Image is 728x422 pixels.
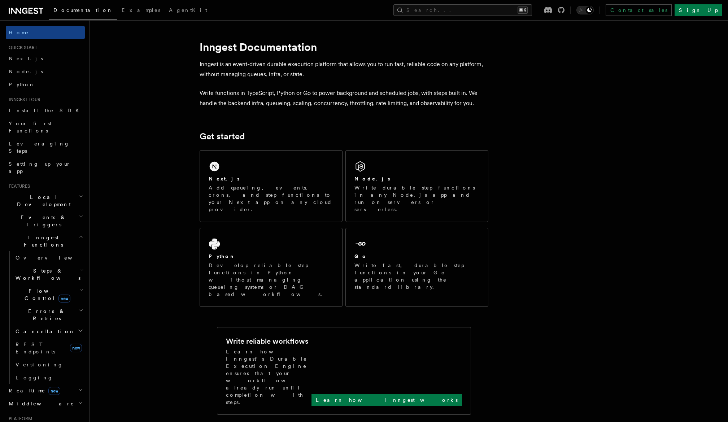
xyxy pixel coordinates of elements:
a: Your first Functions [6,117,85,137]
a: Examples [117,2,165,19]
span: Setting up your app [9,161,71,174]
p: Learn how Inngest's Durable Execution Engine ensures that your workflow already run until complet... [226,348,311,406]
span: Platform [6,416,32,422]
a: REST Endpointsnew [13,338,85,358]
a: Overview [13,251,85,264]
span: AgentKit [169,7,207,13]
a: Next.jsAdd queueing, events, crons, and step functions to your Next app on any cloud provider. [200,150,343,222]
a: Setting up your app [6,157,85,178]
a: Sign Up [675,4,722,16]
span: Local Development [6,193,79,208]
div: Inngest Functions [6,251,85,384]
a: PythonDevelop reliable step functions in Python without managing queueing systems or DAG based wo... [200,228,343,307]
a: Install the SDK [6,104,85,117]
a: Home [6,26,85,39]
a: Get started [200,131,245,142]
span: Realtime [6,387,60,394]
span: Inngest Functions [6,234,78,248]
span: Documentation [53,7,113,13]
p: Write functions in TypeScript, Python or Go to power background and scheduled jobs, with steps bu... [200,88,488,108]
a: Contact sales [606,4,672,16]
span: Overview [16,255,90,261]
button: Events & Triggers [6,211,85,231]
p: Learn how Inngest works [316,396,458,404]
a: Versioning [13,358,85,371]
a: Node.jsWrite durable step functions in any Node.js app and run on servers or serverless. [345,150,488,222]
span: Flow Control [13,287,79,302]
span: Python [9,82,35,87]
h2: Node.js [354,175,390,182]
p: Develop reliable step functions in Python without managing queueing systems or DAG based workflows. [209,262,334,298]
a: Node.js [6,65,85,78]
button: Middleware [6,397,85,410]
span: Logging [16,375,53,380]
span: Install the SDK [9,108,83,113]
p: Add queueing, events, crons, and step functions to your Next app on any cloud provider. [209,184,334,213]
span: REST Endpoints [16,341,55,354]
p: Inngest is an event-driven durable execution platform that allows you to run fast, reliable code ... [200,59,488,79]
span: Your first Functions [9,121,52,134]
span: Next.js [9,56,43,61]
span: Examples [122,7,160,13]
span: Cancellation [13,328,75,335]
a: Documentation [49,2,117,20]
span: Home [9,29,29,36]
a: Next.js [6,52,85,65]
span: Events & Triggers [6,214,79,228]
h1: Inngest Documentation [200,40,488,53]
button: Cancellation [13,325,85,338]
button: Errors & Retries [13,305,85,325]
a: GoWrite fast, durable step functions in your Go application using the standard library. [345,228,488,307]
span: Inngest tour [6,97,40,103]
button: Toggle dark mode [576,6,594,14]
span: Quick start [6,45,37,51]
span: new [48,387,60,395]
a: Learn how Inngest works [311,394,462,406]
span: Node.js [9,69,43,74]
span: new [70,344,82,352]
span: new [58,295,70,303]
kbd: ⌘K [518,6,528,14]
button: Local Development [6,191,85,211]
span: Versioning [16,362,63,367]
span: Errors & Retries [13,308,78,322]
p: Write durable step functions in any Node.js app and run on servers or serverless. [354,184,479,213]
h2: Write reliable workflows [226,336,308,346]
button: Realtimenew [6,384,85,397]
span: Features [6,183,30,189]
a: Logging [13,371,85,384]
span: Steps & Workflows [13,267,80,282]
a: AgentKit [165,2,212,19]
a: Leveraging Steps [6,137,85,157]
span: Middleware [6,400,74,407]
h2: Next.js [209,175,240,182]
button: Flow Controlnew [13,284,85,305]
button: Inngest Functions [6,231,85,251]
button: Steps & Workflows [13,264,85,284]
h2: Python [209,253,235,260]
p: Write fast, durable step functions in your Go application using the standard library. [354,262,479,291]
h2: Go [354,253,367,260]
span: Leveraging Steps [9,141,70,154]
button: Search...⌘K [393,4,532,16]
a: Python [6,78,85,91]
